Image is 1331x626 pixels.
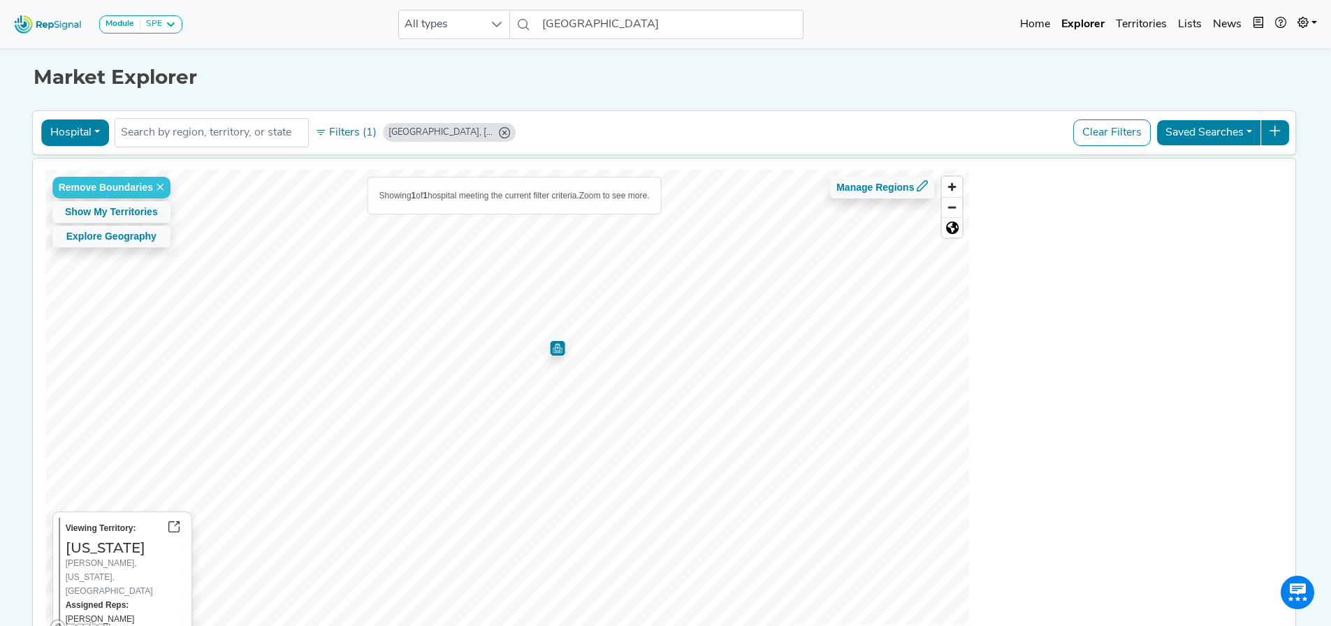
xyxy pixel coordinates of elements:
button: Hospital [41,119,109,146]
input: Search a physician or facility [537,10,803,39]
button: Remove Boundaries [52,177,170,198]
button: Explore Geography [52,226,170,247]
a: News [1207,10,1247,38]
div: Map marker [550,340,565,356]
button: Zoom out [942,197,962,217]
button: Manage Regions [830,177,934,198]
button: Saved Searches [1156,119,1261,146]
div: [PERSON_NAME] [66,598,186,626]
b: 1 [423,191,428,201]
button: Show My Territories [52,201,170,223]
a: Lists [1172,10,1207,38]
a: Territories [1110,10,1172,38]
input: Search by region, territory, or state [121,124,303,141]
button: Reset bearing to north [942,217,962,238]
span: Zoom out [942,198,962,217]
button: Filters (1) [312,121,380,145]
b: 1 [412,191,416,201]
span: Reset zoom [942,218,962,238]
div: SPE [140,19,162,30]
strong: Assigned Reps: [66,600,129,610]
button: Zoom in [942,177,962,197]
div: [GEOGRAPHIC_DATA], [GEOGRAPHIC_DATA] [388,126,493,139]
div: Fernandina Beach, FL [383,123,516,142]
a: Explorer [1056,10,1110,38]
span: All types [399,10,483,38]
button: Clear Filters [1073,119,1151,146]
strong: Module [106,20,134,28]
h3: [US_STATE] [66,539,186,556]
button: Go to territory page [162,518,186,539]
div: [PERSON_NAME], [US_STATE], [GEOGRAPHIC_DATA] [66,556,186,598]
label: Viewing Territory: [66,521,136,535]
h1: Market Explorer [34,66,1298,89]
button: Intel Book [1247,10,1270,38]
a: Home [1014,10,1056,38]
span: Showing of hospital meeting the current filter criteria. [379,191,579,201]
span: Zoom to see more. [579,191,650,201]
button: ModuleSPE [99,15,182,34]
